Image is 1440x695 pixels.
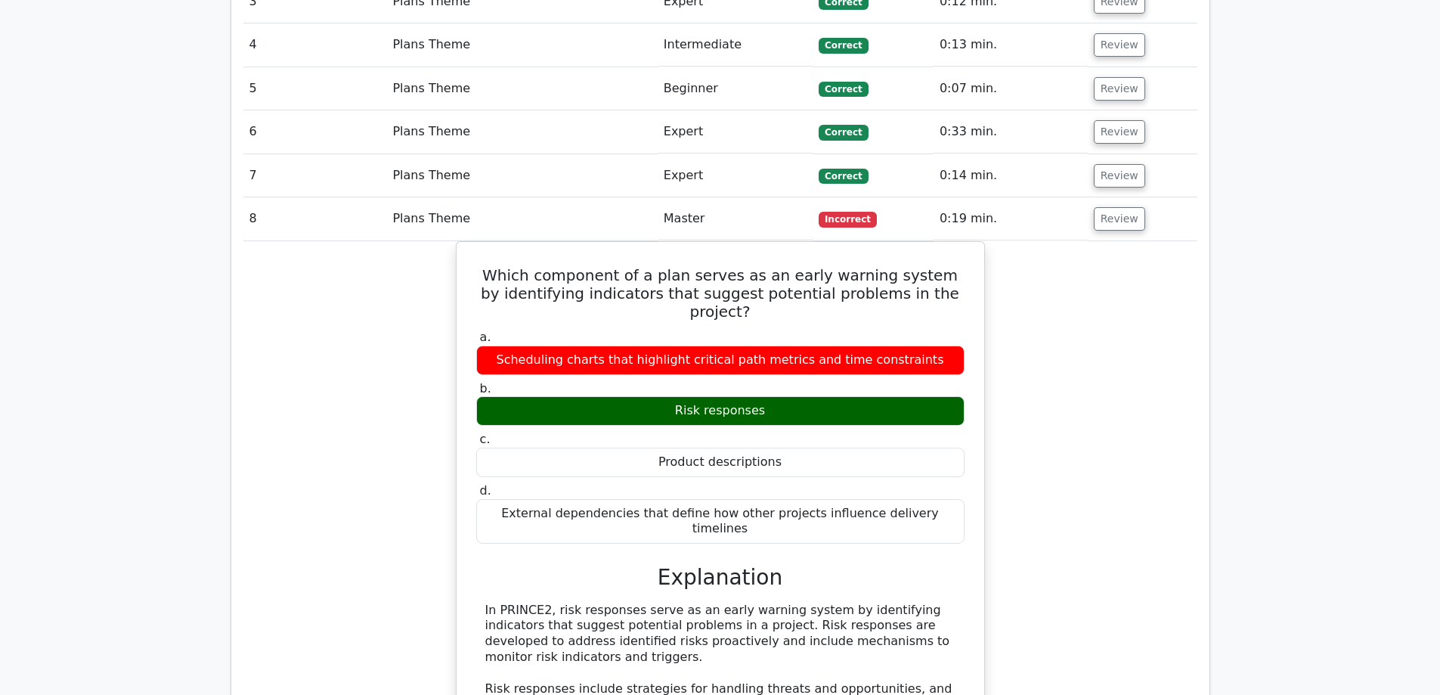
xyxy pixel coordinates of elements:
div: External dependencies that define how other projects influence delivery timelines [476,499,965,545]
td: Plans Theme [386,110,657,154]
div: Risk responses [476,396,965,426]
td: Plans Theme [386,67,657,110]
div: Scheduling charts that highlight critical path metrics and time constraints [476,346,965,375]
td: 6 [243,110,387,154]
td: Expert [658,110,813,154]
span: Correct [819,169,868,184]
h5: Which component of a plan serves as an early warning system by identifying indicators that sugges... [475,266,966,321]
span: Correct [819,82,868,97]
span: Incorrect [819,212,877,227]
td: Plans Theme [386,197,657,240]
td: 0:07 min. [934,67,1088,110]
td: 5 [243,67,387,110]
span: b. [480,381,491,396]
td: Master [658,197,813,240]
span: c. [480,432,491,446]
button: Review [1094,33,1145,57]
button: Review [1094,77,1145,101]
button: Review [1094,164,1145,188]
button: Review [1094,207,1145,231]
span: Correct [819,125,868,140]
button: Review [1094,120,1145,144]
h3: Explanation [485,565,955,591]
td: Beginner [658,67,813,110]
span: a. [480,330,491,344]
td: 0:19 min. [934,197,1088,240]
div: Product descriptions [476,448,965,477]
td: Intermediate [658,23,813,67]
td: 0:14 min. [934,154,1088,197]
td: 7 [243,154,387,197]
td: Plans Theme [386,154,657,197]
td: Expert [658,154,813,197]
span: Correct [819,38,868,53]
td: Plans Theme [386,23,657,67]
td: 4 [243,23,387,67]
td: 0:13 min. [934,23,1088,67]
td: 0:33 min. [934,110,1088,154]
span: d. [480,483,491,498]
td: 8 [243,197,387,240]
